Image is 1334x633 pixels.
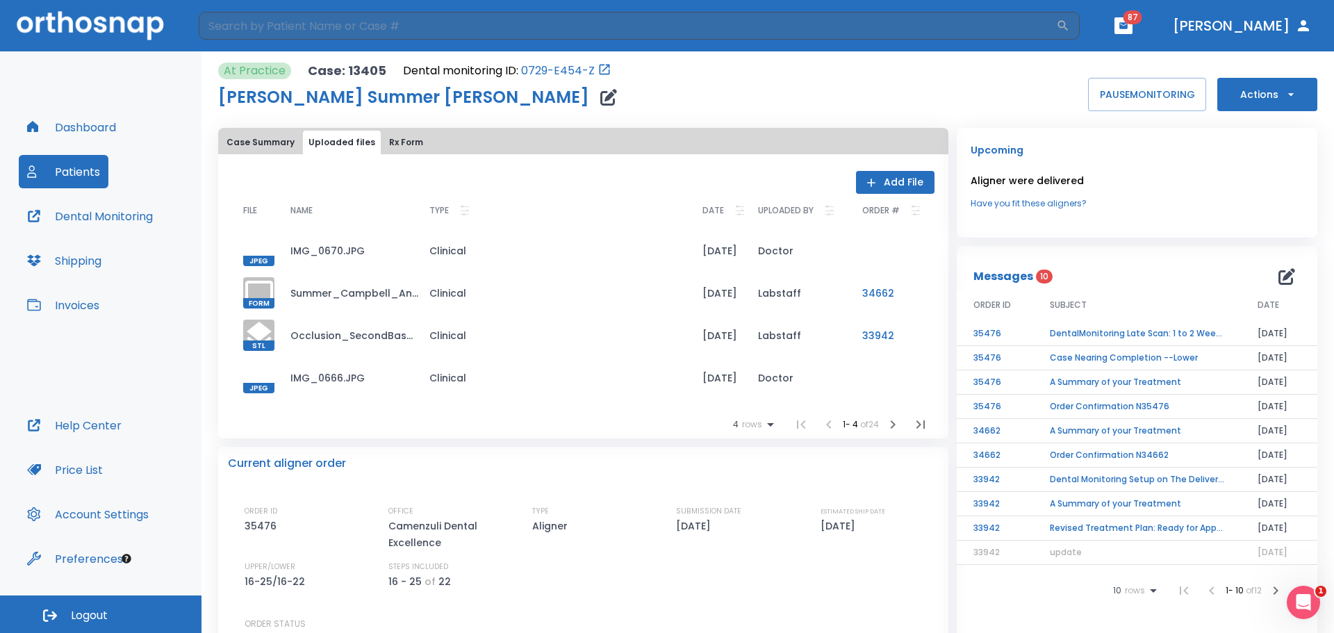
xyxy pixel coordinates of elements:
p: 35476 [245,518,281,534]
td: Clinical [418,272,691,314]
td: 33942 [957,468,1033,492]
td: A Summary of your Treatment [1033,419,1241,443]
td: 35476 [957,395,1033,419]
div: Tooltip anchor [120,552,133,565]
td: Dental Monitoring Setup on The Delivery Day [1033,468,1241,492]
button: Price List [19,453,111,486]
span: STL [243,340,274,351]
span: 1 - 4 [843,418,860,430]
button: PAUSEMONITORING [1088,78,1206,111]
button: Add File [856,171,934,194]
p: 16-25/16-22 [245,573,310,590]
td: [DATE] [1241,516,1317,541]
td: [DATE] [1241,370,1317,395]
td: [DATE] [1241,346,1317,370]
p: Upcoming [971,142,1303,158]
span: 10 [1113,586,1121,595]
td: Doctor [747,229,851,272]
div: tabs [221,131,946,154]
p: Current aligner order [228,455,346,472]
td: Labstaff [747,314,851,356]
p: 16 - 25 [388,573,422,590]
span: FORM [243,298,274,309]
p: At Practice [224,63,286,79]
span: SUBJECT [1050,299,1087,311]
button: Actions [1217,78,1317,111]
p: Dental monitoring ID: [403,63,518,79]
td: [DATE] [691,229,747,272]
td: 34662 [957,443,1033,468]
td: Clinical [418,229,691,272]
span: rows [1121,586,1145,595]
td: Order Confirmation N34662 [1033,443,1241,468]
p: [DATE] [676,518,716,534]
td: DentalMonitoring Late Scan: 1 to 2 Weeks Notification [1033,322,1241,346]
td: Occlusion_SecondBase.stl_simplified.stl [279,314,418,356]
td: [DATE] [1241,322,1317,346]
button: Invoices [19,288,108,322]
td: [DATE] [1241,395,1317,419]
p: ESTIMATED SHIP DATE [821,505,885,518]
td: Order Confirmation N35476 [1033,395,1241,419]
img: Orthosnap [17,11,164,40]
p: DATE [702,202,724,219]
a: Patients [19,155,108,188]
span: 87 [1123,10,1142,24]
span: 4 [733,420,739,429]
button: Rx Form [384,131,429,154]
td: [DATE] [691,356,747,399]
span: DATE [1258,299,1279,311]
p: Aligner [532,518,573,534]
p: ORDER STATUS [245,618,939,630]
button: Shipping [19,244,110,277]
span: rows [739,420,762,429]
span: JPEG [243,256,274,266]
span: 1 - 10 [1226,584,1246,596]
td: IMG_0670.JPG [279,229,418,272]
td: [DATE] [691,314,747,356]
span: [DATE] [1258,546,1287,558]
span: 1 [1315,586,1326,597]
a: Dashboard [19,110,124,144]
p: [DATE] [821,518,860,534]
a: 0729-E454-Z [521,63,595,79]
span: update [1050,546,1082,558]
span: 33942 [973,546,1000,558]
button: Account Settings [19,498,157,531]
td: 33942 [957,492,1033,516]
p: UPPER/LOWER [245,561,295,573]
p: ORDER # [862,202,900,219]
td: A Summary of your Treatment [1033,370,1241,395]
p: TYPE [532,505,549,518]
h1: [PERSON_NAME] Summer [PERSON_NAME] [218,89,589,106]
td: 33942 [851,314,934,356]
p: SUBMISSION DATE [676,505,741,518]
button: Help Center [19,409,130,442]
td: Summer_Campbell_Anne 6 15_upper.form [279,272,418,314]
td: Clinical [418,356,691,399]
td: 35476 [957,322,1033,346]
div: Open patient in dental monitoring portal [403,63,611,79]
button: Dental Monitoring [19,199,161,233]
span: Logout [71,608,108,623]
p: Camenzuli Dental Excellence [388,518,507,551]
p: of [425,573,436,590]
p: Case: 13405 [308,63,386,79]
p: OFFICE [388,505,413,518]
td: [DATE] [1241,492,1317,516]
span: NAME [290,206,313,215]
p: Messages [973,268,1033,285]
td: Case Nearing Completion --Lower [1033,346,1241,370]
span: of 12 [1246,584,1262,596]
a: Have you fit these aligners? [971,197,1303,210]
span: ORDER ID [973,299,1011,311]
button: [PERSON_NAME] [1167,13,1317,38]
td: [DATE] [1241,468,1317,492]
iframe: Intercom live chat [1287,586,1320,619]
a: Preferences [19,542,131,575]
p: Aligner were delivered [971,172,1303,189]
td: IMG_0666.JPG [279,356,418,399]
